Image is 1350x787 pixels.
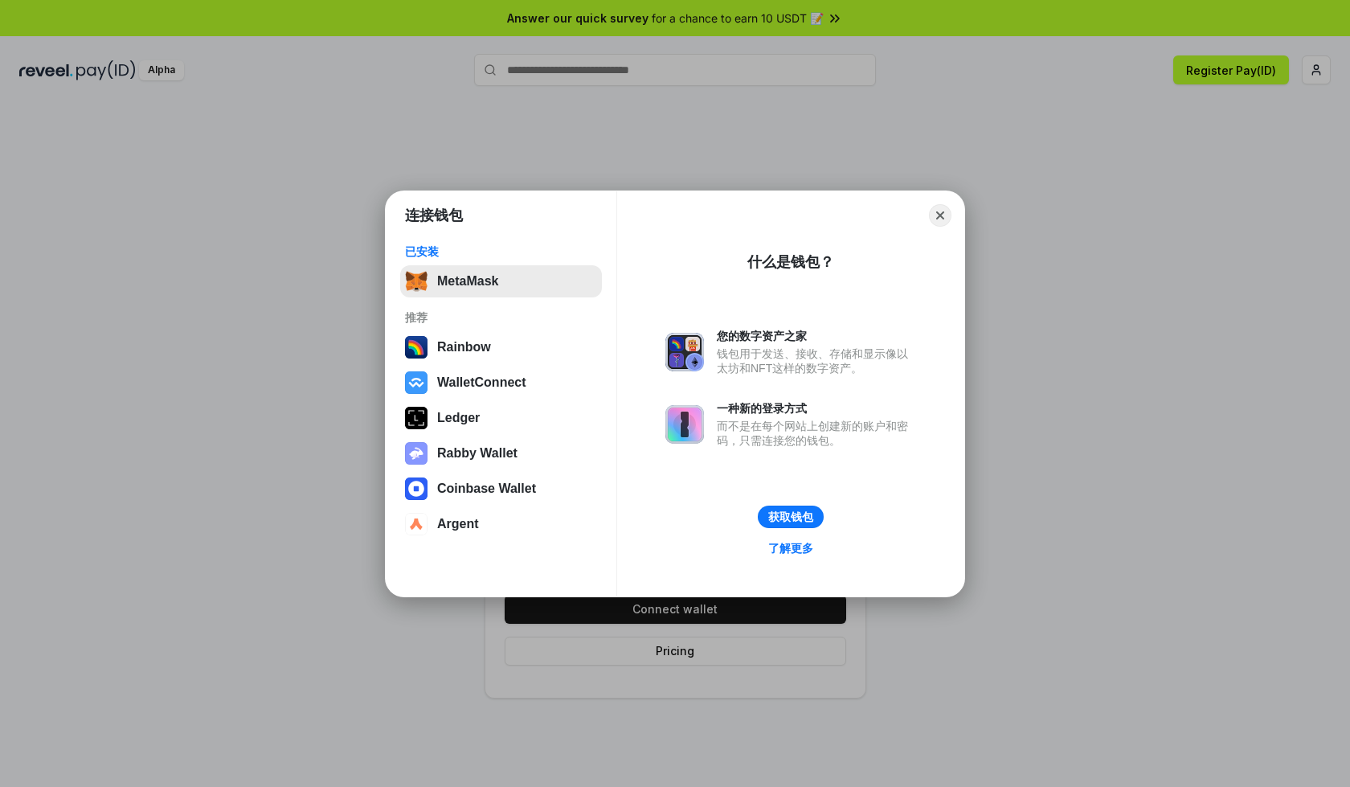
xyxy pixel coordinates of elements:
[717,346,916,375] div: 钱包用于发送、接收、存储和显示像以太坊和NFT这样的数字资产。
[768,510,813,524] div: 获取钱包
[758,506,824,528] button: 获取钱包
[405,310,597,325] div: 推荐
[437,517,479,531] div: Argent
[400,265,602,297] button: MetaMask
[400,473,602,505] button: Coinbase Wallet
[768,541,813,555] div: 了解更多
[400,367,602,399] button: WalletConnect
[405,442,427,465] img: svg+xml,%3Csvg%20xmlns%3D%22http%3A%2F%2Fwww.w3.org%2F2000%2Fsvg%22%20fill%3D%22none%22%20viewBox...
[717,401,916,416] div: 一种新的登录方式
[405,478,427,500] img: svg+xml,%3Csvg%20width%3D%2228%22%20height%3D%2228%22%20viewBox%3D%220%200%2028%2028%22%20fill%3D...
[437,482,536,496] div: Coinbase Wallet
[400,437,602,469] button: Rabby Wallet
[717,419,916,448] div: 而不是在每个网站上创建新的账户和密码，只需连接您的钱包。
[759,538,823,559] a: 了解更多
[405,371,427,394] img: svg+xml,%3Csvg%20width%3D%2228%22%20height%3D%2228%22%20viewBox%3D%220%200%2028%2028%22%20fill%3D...
[437,446,517,461] div: Rabby Wallet
[405,244,597,259] div: 已安装
[400,402,602,434] button: Ledger
[929,204,951,227] button: Close
[405,513,427,535] img: svg+xml,%3Csvg%20width%3D%2228%22%20height%3D%2228%22%20viewBox%3D%220%200%2028%2028%22%20fill%3D...
[405,336,427,359] img: svg+xml,%3Csvg%20width%3D%22120%22%20height%3D%22120%22%20viewBox%3D%220%200%20120%20120%22%20fil...
[405,407,427,429] img: svg+xml,%3Csvg%20xmlns%3D%22http%3A%2F%2Fwww.w3.org%2F2000%2Fsvg%22%20width%3D%2228%22%20height%3...
[437,274,498,289] div: MetaMask
[405,206,463,225] h1: 连接钱包
[437,411,480,425] div: Ledger
[717,329,916,343] div: 您的数字资产之家
[665,333,704,371] img: svg+xml,%3Csvg%20xmlns%3D%22http%3A%2F%2Fwww.w3.org%2F2000%2Fsvg%22%20fill%3D%22none%22%20viewBox...
[437,375,526,390] div: WalletConnect
[747,252,834,272] div: 什么是钱包？
[665,405,704,444] img: svg+xml,%3Csvg%20xmlns%3D%22http%3A%2F%2Fwww.w3.org%2F2000%2Fsvg%22%20fill%3D%22none%22%20viewBox...
[400,331,602,363] button: Rainbow
[400,508,602,540] button: Argent
[437,340,491,355] div: Rainbow
[405,270,427,293] img: svg+xml,%3Csvg%20fill%3D%22none%22%20height%3D%2233%22%20viewBox%3D%220%200%2035%2033%22%20width%...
